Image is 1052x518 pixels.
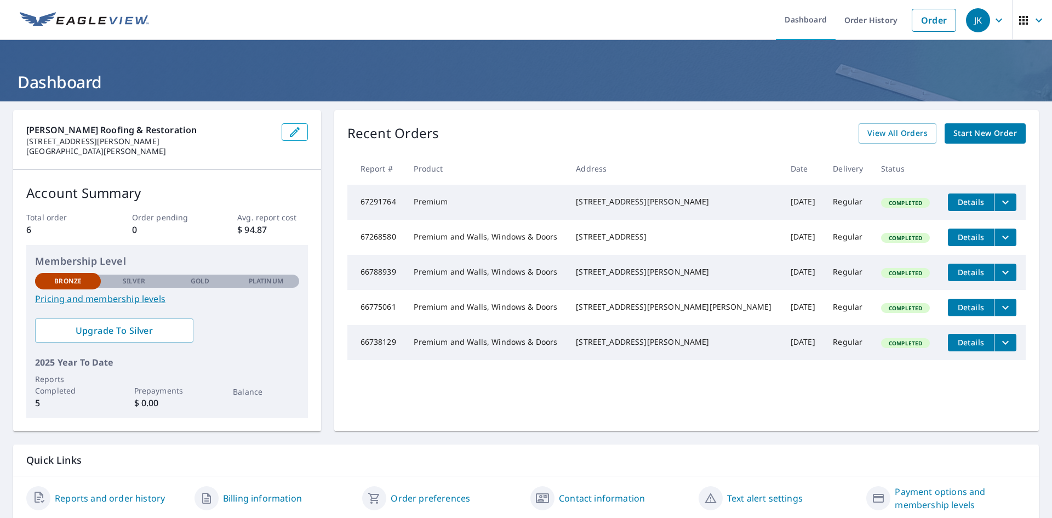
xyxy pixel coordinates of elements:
p: Prepayments [134,385,200,396]
div: JK [966,8,990,32]
td: 67268580 [347,220,405,255]
div: [STREET_ADDRESS][PERSON_NAME] [576,266,773,277]
td: [DATE] [782,255,824,290]
button: filesDropdownBtn-67268580 [994,229,1016,246]
td: [DATE] [782,185,824,220]
th: Report # [347,152,405,185]
a: Order [912,9,956,32]
a: Order preferences [391,492,470,505]
a: Billing information [223,492,302,505]
p: Membership Level [35,254,299,269]
th: Delivery [824,152,872,185]
p: Gold [191,276,209,286]
p: Silver [123,276,146,286]
span: Upgrade To Silver [44,325,185,337]
button: detailsBtn-66738129 [948,334,994,351]
button: filesDropdownBtn-66775061 [994,299,1016,316]
a: View All Orders [859,123,936,144]
a: Start New Order [945,123,1026,144]
a: Text alert settings [727,492,803,505]
span: Details [954,232,987,242]
p: 2025 Year To Date [35,356,299,369]
span: Completed [882,234,929,242]
p: Reports Completed [35,373,101,396]
div: [STREET_ADDRESS] [576,231,773,242]
p: Recent Orders [347,123,439,144]
th: Address [567,152,782,185]
p: 6 [26,223,96,236]
td: 66738129 [347,325,405,360]
th: Status [872,152,939,185]
td: 67291764 [347,185,405,220]
p: 0 [132,223,202,236]
p: Balance [233,386,299,397]
p: $ 94.87 [237,223,307,236]
a: Pricing and membership levels [35,292,299,305]
p: Avg. report cost [237,212,307,223]
td: Regular [824,185,872,220]
span: Details [954,302,987,312]
td: Regular [824,220,872,255]
span: Completed [882,269,929,277]
p: Account Summary [26,183,308,203]
td: Premium and Walls, Windows & Doors [405,220,567,255]
td: [DATE] [782,290,824,325]
td: Regular [824,325,872,360]
div: [STREET_ADDRESS][PERSON_NAME] [576,196,773,207]
td: [DATE] [782,220,824,255]
span: Details [954,337,987,348]
a: Upgrade To Silver [35,318,193,343]
td: Premium and Walls, Windows & Doors [405,325,567,360]
button: filesDropdownBtn-67291764 [994,193,1016,211]
p: 5 [35,396,101,409]
td: 66775061 [347,290,405,325]
p: Quick Links [26,453,1026,467]
div: [STREET_ADDRESS][PERSON_NAME][PERSON_NAME] [576,301,773,312]
span: Details [954,197,987,207]
p: [GEOGRAPHIC_DATA][PERSON_NAME] [26,146,273,156]
a: Reports and order history [55,492,165,505]
button: filesDropdownBtn-66788939 [994,264,1016,281]
span: Start New Order [953,127,1017,140]
p: Bronze [54,276,82,286]
td: Premium and Walls, Windows & Doors [405,255,567,290]
span: Completed [882,304,929,312]
button: filesDropdownBtn-66738129 [994,334,1016,351]
a: Contact information [559,492,645,505]
button: detailsBtn-66788939 [948,264,994,281]
p: Platinum [249,276,283,286]
td: Regular [824,255,872,290]
h1: Dashboard [13,71,1039,93]
p: [PERSON_NAME] Roofing & Restoration [26,123,273,136]
p: Total order [26,212,96,223]
span: Completed [882,339,929,347]
span: Details [954,267,987,277]
span: View All Orders [867,127,928,140]
button: detailsBtn-67291764 [948,193,994,211]
button: detailsBtn-67268580 [948,229,994,246]
img: EV Logo [20,12,149,29]
a: Payment options and membership levels [895,485,1026,511]
p: $ 0.00 [134,396,200,409]
td: 66788939 [347,255,405,290]
p: [STREET_ADDRESS][PERSON_NAME] [26,136,273,146]
button: detailsBtn-66775061 [948,299,994,316]
th: Product [405,152,567,185]
p: Order pending [132,212,202,223]
td: Regular [824,290,872,325]
td: Premium [405,185,567,220]
td: Premium and Walls, Windows & Doors [405,290,567,325]
span: Completed [882,199,929,207]
td: [DATE] [782,325,824,360]
div: [STREET_ADDRESS][PERSON_NAME] [576,337,773,348]
th: Date [782,152,824,185]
